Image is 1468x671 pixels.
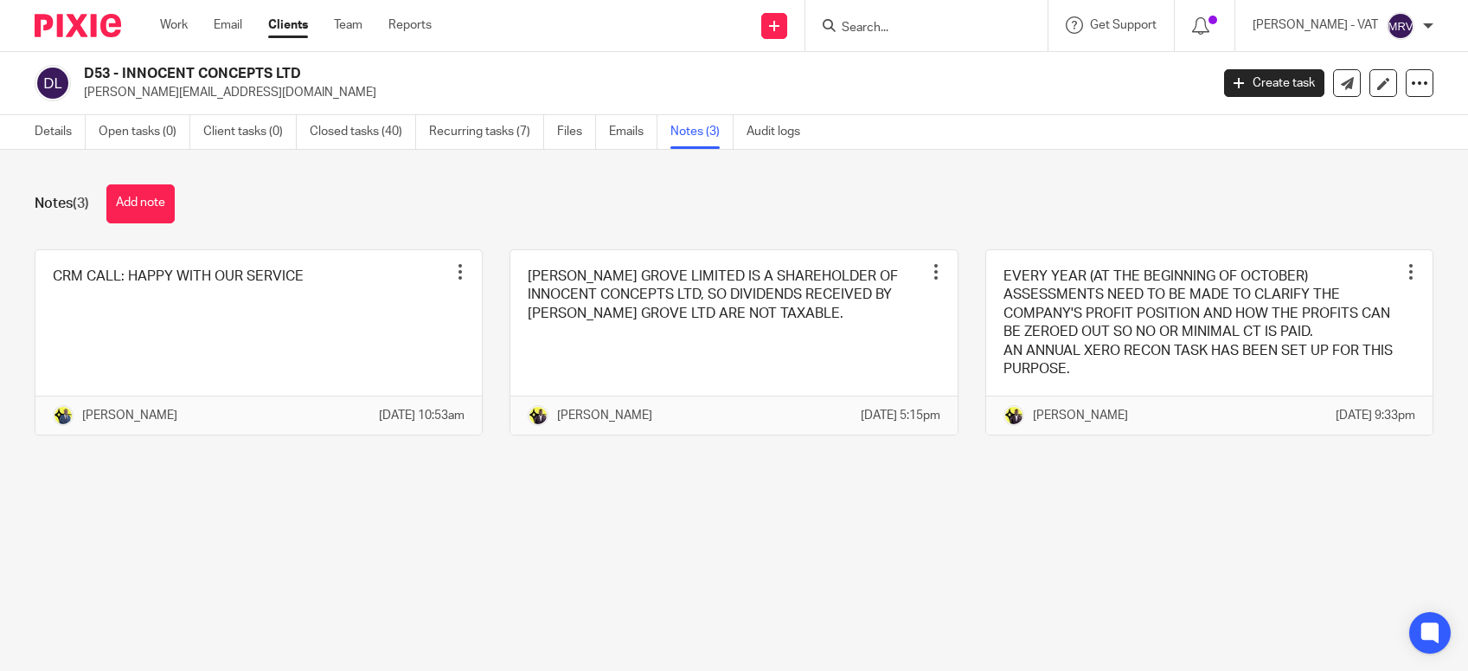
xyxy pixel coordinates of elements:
[82,407,177,424] p: [PERSON_NAME]
[35,14,121,37] img: Pixie
[670,115,734,149] a: Notes (3)
[1336,407,1415,424] p: [DATE] 9:33pm
[840,21,996,36] input: Search
[84,65,975,83] h2: D53 - INNOCENT CONCEPTS LTD
[747,115,813,149] a: Audit logs
[73,197,89,210] span: (3)
[609,115,657,149] a: Emails
[35,195,89,213] h1: Notes
[1090,19,1157,31] span: Get Support
[106,184,175,223] button: Add note
[528,405,548,426] img: Yemi-Starbridge.jpg
[35,65,71,101] img: svg%3E
[1253,16,1378,34] p: [PERSON_NAME] - VAT
[214,16,242,34] a: Email
[379,407,465,424] p: [DATE] 10:53am
[53,405,74,426] img: Dennis-Starbridge.jpg
[84,84,1198,101] p: [PERSON_NAME][EMAIL_ADDRESS][DOMAIN_NAME]
[1033,407,1128,424] p: [PERSON_NAME]
[35,115,86,149] a: Details
[861,407,940,424] p: [DATE] 5:15pm
[1387,12,1414,40] img: svg%3E
[310,115,416,149] a: Closed tasks (40)
[203,115,297,149] a: Client tasks (0)
[160,16,188,34] a: Work
[334,16,362,34] a: Team
[99,115,190,149] a: Open tasks (0)
[557,115,596,149] a: Files
[1224,69,1324,97] a: Create task
[557,407,652,424] p: [PERSON_NAME]
[268,16,308,34] a: Clients
[1003,405,1024,426] img: Yemi-Starbridge.jpg
[429,115,544,149] a: Recurring tasks (7)
[388,16,432,34] a: Reports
